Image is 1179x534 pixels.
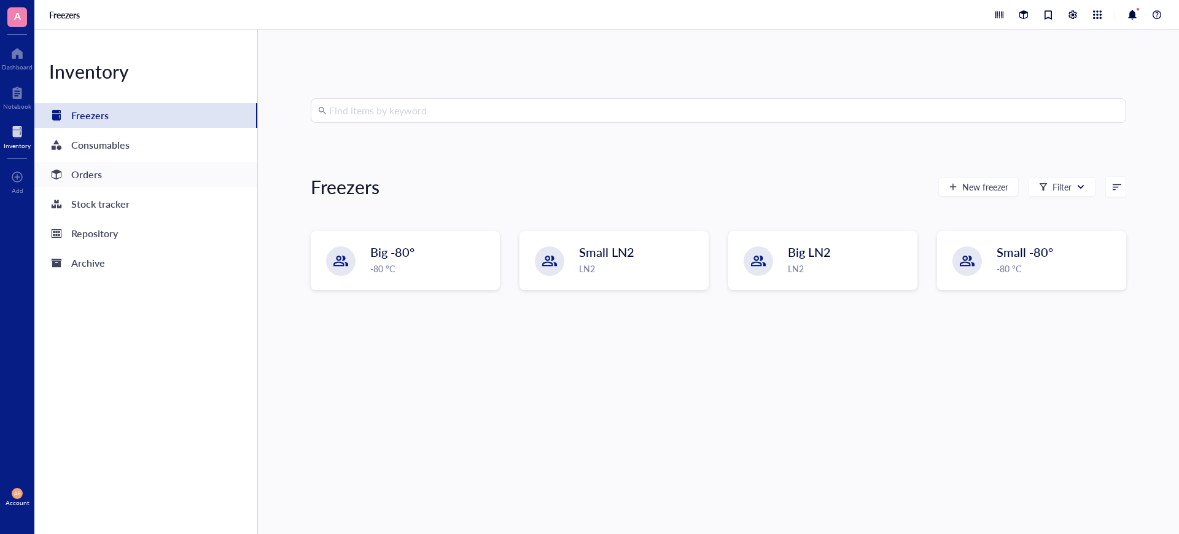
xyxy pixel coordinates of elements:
div: Repository [71,225,118,242]
div: Add [12,187,23,194]
div: Filter [1053,180,1072,194]
span: A [14,8,21,23]
span: Big LN2 [788,243,831,261]
a: Inventory [4,122,31,149]
div: -80 °C [997,262,1118,275]
div: Freezers [311,175,379,199]
div: Consumables [71,136,130,154]
span: AE [14,490,20,496]
div: Inventory [4,142,31,149]
span: Big -80° [370,243,414,261]
span: Small -80° [997,243,1053,261]
div: Orders [71,166,102,183]
a: Dashboard [2,44,33,71]
a: Freezers [34,103,257,128]
span: Small LN2 [579,243,634,261]
div: Notebook [3,103,31,110]
span: New freezer [962,182,1008,192]
div: Stock tracker [71,195,130,213]
div: Dashboard [2,63,33,71]
div: Freezers [71,107,109,124]
a: Notebook [3,83,31,110]
button: New freezer [938,177,1019,197]
a: Stock tracker [34,192,257,216]
div: LN2 [788,262,909,275]
a: Consumables [34,133,257,157]
div: -80 °C [370,262,492,275]
div: LN2 [579,262,701,275]
a: Orders [34,162,257,187]
div: Account [6,499,29,506]
div: Archive [71,254,105,272]
a: Archive [34,251,257,275]
a: Freezers [49,9,82,20]
div: Inventory [34,59,257,84]
a: Repository [34,221,257,246]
